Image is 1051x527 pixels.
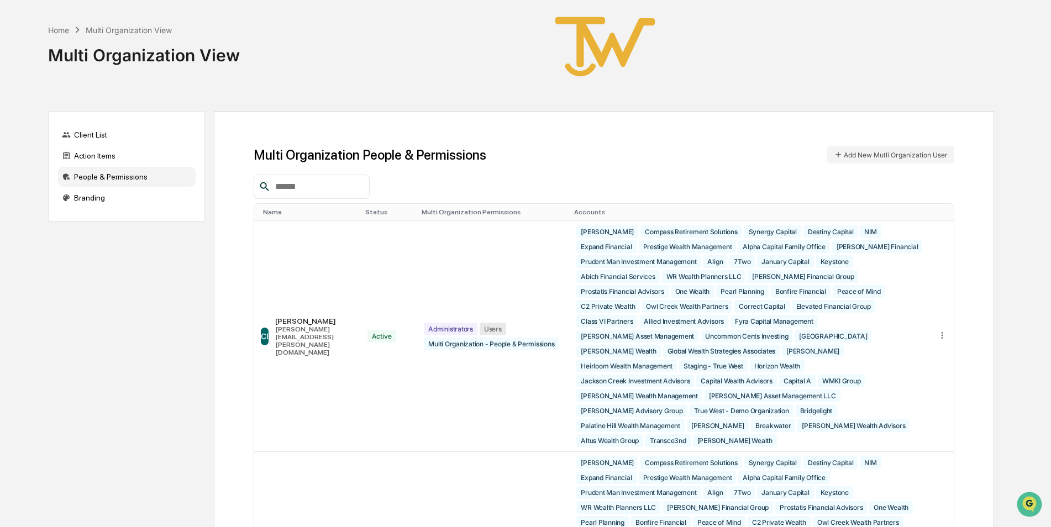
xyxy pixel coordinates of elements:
[827,146,954,164] button: Add New Mutli Organization User
[576,330,698,342] div: [PERSON_NAME] Asset Management
[779,375,816,387] div: Capital A
[57,125,196,145] div: Client List
[803,456,858,469] div: Destiny Capital
[693,434,777,447] div: [PERSON_NAME] Wealth
[792,300,875,313] div: Elevated Financial Group
[576,501,660,514] div: WR Wealth Planners LLC
[640,456,742,469] div: Compass Retirement Solutions
[263,208,356,216] div: Toggle SortBy
[7,135,76,155] a: 🖐️Preclearance
[254,147,486,163] h1: Multi Organization People & Permissions
[57,146,196,166] div: Action Items
[663,345,780,357] div: Global Wealth Strategies Associates
[576,225,638,238] div: [PERSON_NAME]
[11,161,20,170] div: 🔎
[576,486,701,499] div: Prudent Man Investment Management
[422,208,565,216] div: Toggle SortBy
[939,208,950,216] div: Toggle SortBy
[771,285,831,298] div: Bonfire Financial
[750,360,805,372] div: Horizon Wealth
[795,330,871,342] div: [GEOGRAPHIC_DATA]
[365,208,413,216] div: Toggle SortBy
[576,404,687,417] div: [PERSON_NAME] Advisory Group
[38,85,181,96] div: Start new chat
[757,486,813,499] div: January Capital
[757,255,813,268] div: January Capital
[576,345,660,357] div: [PERSON_NAME] Wealth
[22,139,71,150] span: Preclearance
[716,285,769,298] div: Pearl Planning
[860,456,881,469] div: NIM
[703,486,727,499] div: Align
[738,471,830,484] div: Alpha Capital Family Office
[796,404,837,417] div: Bridgelight
[576,300,639,313] div: C2 Private Wealth
[639,240,737,253] div: Prestige Wealth Management
[642,300,732,313] div: Owl Creek Wealth Partners
[576,360,677,372] div: Heirloom Wealth Management
[367,330,396,342] div: Active
[662,270,746,283] div: WR Wealth Planners LLC
[261,331,269,341] span: CI
[576,315,637,328] div: Class VI Partners
[576,434,643,447] div: Altus Wealth Group
[803,225,858,238] div: Destiny Capital
[576,419,685,432] div: Palatine Hill Wealth Management
[775,501,867,514] div: Prostatis Financial Advisors
[576,456,638,469] div: [PERSON_NAME]
[110,187,134,196] span: Pylon
[424,323,477,335] div: Administrators
[48,36,240,65] div: Multi Organization View
[703,255,727,268] div: Align
[748,270,858,283] div: [PERSON_NAME] Financial Group
[57,188,196,208] div: Branding
[188,88,201,101] button: Start new chat
[869,501,913,514] div: One Wealth
[690,404,793,417] div: True West - Demo Organization
[80,140,89,149] div: 🗄️
[38,96,140,104] div: We're available if you need us!
[640,225,742,238] div: Compass Retirement Solutions
[576,375,694,387] div: Jackson Creek Investment Advisors
[729,255,755,268] div: 7Two
[663,501,773,514] div: [PERSON_NAME] Financial Group
[751,419,796,432] div: Breakwater
[11,85,31,104] img: 1746055101610-c473b297-6a78-478c-a979-82029cc54cd1
[639,315,728,328] div: Allied Investment Advisors
[816,486,853,499] div: Keystone
[639,471,737,484] div: Prestige Wealth Management
[576,285,668,298] div: Prostatis Financial Advisors
[11,23,201,41] p: How can we help?
[738,240,830,253] div: Alpha Capital Family Office
[744,456,801,469] div: Synergy Capital
[576,240,636,253] div: Expand Financial
[734,300,789,313] div: Correct Capital
[705,389,840,402] div: [PERSON_NAME] Asset Management LLC
[679,360,747,372] div: Staging - True West
[860,225,881,238] div: NIM
[744,225,801,238] div: Synergy Capital
[86,25,172,35] div: Multi Organization View
[701,330,792,342] div: Uncommon Cents Investing
[782,345,844,357] div: [PERSON_NAME]
[7,156,74,176] a: 🔎Data Lookup
[1016,491,1045,520] iframe: Open customer support
[76,135,141,155] a: 🗄️Attestations
[11,140,20,149] div: 🖐️
[91,139,137,150] span: Attestations
[22,160,70,171] span: Data Lookup
[57,167,196,187] div: People & Permissions
[550,9,660,85] img: True West
[696,375,776,387] div: Capital Wealth Advisors
[645,434,691,447] div: Transce3nd
[275,317,354,325] div: [PERSON_NAME]
[687,419,749,432] div: [PERSON_NAME]
[48,25,69,35] div: Home
[729,486,755,499] div: 7Two
[576,270,659,283] div: Abich Financial Services
[480,323,506,335] div: Users
[671,285,714,298] div: One Wealth
[576,471,636,484] div: Expand Financial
